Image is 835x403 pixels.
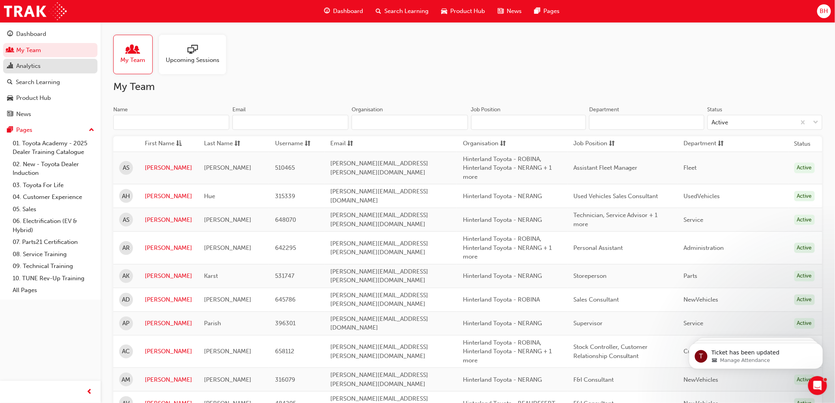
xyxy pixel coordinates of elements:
[87,387,93,397] span: prev-icon
[463,320,542,327] span: Hinterland Toyota - NERANG
[122,347,130,356] span: AC
[9,203,97,216] a: 05. Sales
[3,25,97,123] button: DashboardMy TeamAnalyticsSearch LearningProduct HubNews
[330,188,428,204] span: [PERSON_NAME][EMAIL_ADDRESS][DOMAIN_NAME]
[145,139,174,149] span: First Name
[145,244,192,253] a: [PERSON_NAME]
[794,139,811,148] th: Status
[573,376,614,383] span: F&I Consultant
[9,236,97,248] a: 07. Parts21 Certification
[589,115,704,130] input: Department
[498,6,504,16] span: news-icon
[145,319,192,328] a: [PERSON_NAME]
[234,139,240,149] span: sorting-icon
[145,139,188,149] button: First Nameasc-icon
[352,106,383,114] div: Organisation
[7,31,13,38] span: guage-icon
[113,35,159,74] a: My Team
[204,296,251,303] span: [PERSON_NAME]
[330,292,428,308] span: [PERSON_NAME][EMAIL_ADDRESS][PERSON_NAME][DOMAIN_NAME]
[305,139,311,149] span: sorting-icon
[718,139,724,149] span: sorting-icon
[9,179,97,191] a: 03. Toyota For Life
[275,272,294,279] span: 531747
[330,139,346,149] span: Email
[794,191,815,202] div: Active
[463,272,542,279] span: Hinterland Toyota - NERANG
[145,295,192,304] a: [PERSON_NAME]
[204,139,233,149] span: Last Name
[573,343,648,360] span: Stock Controller, Customer Relationship Consultant
[16,126,32,135] div: Pages
[113,81,822,93] h2: My Team
[492,3,528,19] a: news-iconNews
[794,163,815,173] div: Active
[684,272,698,279] span: Parts
[7,95,13,102] span: car-icon
[113,106,128,114] div: Name
[544,7,560,16] span: Pages
[232,115,348,130] input: Email
[684,244,724,251] span: Administration
[463,296,540,303] span: Hinterland Toyota - ROBINA
[204,164,251,171] span: [PERSON_NAME]
[330,268,428,284] span: [PERSON_NAME][EMAIL_ADDRESS][PERSON_NAME][DOMAIN_NAME]
[128,45,138,56] span: people-icon
[16,62,41,71] div: Analytics
[232,106,246,114] div: Email
[275,376,295,383] span: 316079
[9,260,97,272] a: 09. Technical Training
[145,216,192,225] a: [PERSON_NAME]
[4,2,67,20] a: Trak
[794,243,815,253] div: Active
[609,139,615,149] span: sorting-icon
[463,139,506,149] button: Organisationsorting-icon
[471,115,586,130] input: Job Position
[451,7,485,16] span: Product Hub
[684,164,697,171] span: Fleet
[376,6,382,16] span: search-icon
[589,106,619,114] div: Department
[145,375,192,384] a: [PERSON_NAME]
[275,193,295,200] span: 315339
[333,7,363,16] span: Dashboard
[573,272,607,279] span: Storeperson
[684,139,727,149] button: Departmentsorting-icon
[573,193,658,200] span: Used Vehicles Sales Consultant
[122,192,130,201] span: AH
[463,339,552,364] span: Hinterland Toyota - ROBINA, Hinterland Toyota - NERANG + 1 more
[7,79,13,86] span: search-icon
[204,272,218,279] span: Karst
[347,139,353,149] span: sorting-icon
[808,376,827,395] iframe: Intercom live chat
[684,193,720,200] span: UsedVehicles
[330,371,428,388] span: [PERSON_NAME][EMAIL_ADDRESS][PERSON_NAME][DOMAIN_NAME]
[7,111,13,118] span: news-icon
[573,139,617,149] button: Job Positionsorting-icon
[813,118,819,128] span: down-icon
[712,118,728,127] div: Active
[275,320,296,327] span: 396301
[573,139,607,149] span: Job Position
[16,78,60,87] div: Search Learning
[159,35,232,74] a: Upcoming Sessions
[684,296,719,303] span: NewVehicles
[204,139,247,149] button: Last Namesorting-icon
[9,137,97,158] a: 01. Toyota Academy - 2025 Dealer Training Catalogue
[573,244,623,251] span: Personal Assistant
[330,139,374,149] button: Emailsorting-icon
[3,59,97,73] a: Analytics
[16,94,51,103] div: Product Hub
[820,7,828,16] span: BH
[794,215,815,225] div: Active
[463,235,552,260] span: Hinterland Toyota - ROBINA, Hinterland Toyota - NERANG + 1 more
[16,110,31,119] div: News
[684,216,704,223] span: Service
[463,139,498,149] span: Organisation
[9,158,97,179] a: 02. New - Toyota Dealer Induction
[275,348,294,355] span: 658112
[330,212,428,228] span: [PERSON_NAME][EMAIL_ADDRESS][PERSON_NAME][DOMAIN_NAME]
